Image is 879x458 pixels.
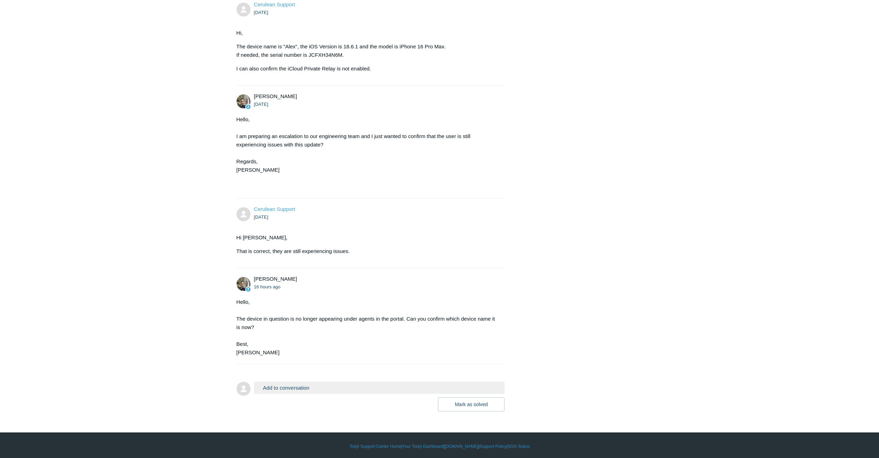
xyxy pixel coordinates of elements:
[254,102,268,107] time: 08/18/2025, 14:16
[236,233,498,242] p: Hi [PERSON_NAME],
[236,29,498,37] p: Hi,
[236,443,643,450] div: | | | |
[236,115,498,191] div: Hello, I am preparing an escalation to our engineering team and I just wanted to confirm that the...
[236,64,498,73] p: I can also confirm the iCloud Private Relay is not enabled.
[254,276,297,282] span: Michael Tjader
[254,10,268,15] time: 08/18/2025, 08:49
[254,93,297,99] span: Michael Tjader
[254,214,268,220] time: 08/18/2025, 15:00
[236,247,498,255] p: That is correct, they are still experiencing issues.
[254,382,505,394] button: Add to conversation
[479,443,506,450] a: Support Policy
[438,397,504,411] button: Mark as solved
[349,443,401,450] a: Todyl Support Center Home
[508,443,530,450] a: SGN Status
[254,1,295,7] a: Cerulean Support
[445,443,478,450] a: [DOMAIN_NAME]
[254,206,295,212] a: Cerulean Support
[402,443,443,450] a: Your Todyl Dashboard
[236,298,498,357] div: Hello, The device in question is no longer appearing under agents in the portal. Can you confirm ...
[236,42,498,59] p: The device name is "Alex", the iOS Version is 18.6.1 and the model is iPhone 16 Pro Max. If neede...
[254,284,281,289] time: 08/19/2025, 20:00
